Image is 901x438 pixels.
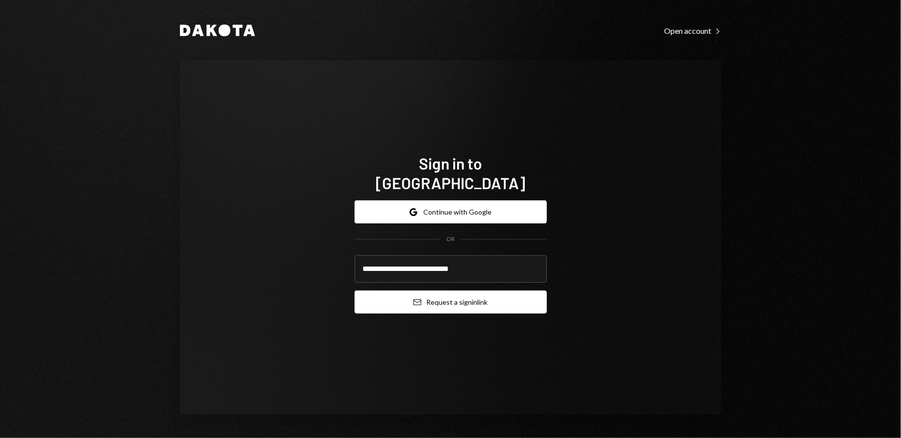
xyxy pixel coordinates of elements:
[355,200,547,223] button: Continue with Google
[665,26,721,36] div: Open account
[355,153,547,193] h1: Sign in to [GEOGRAPHIC_DATA]
[355,291,547,314] button: Request a signinlink
[446,235,455,243] div: OR
[665,25,721,36] a: Open account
